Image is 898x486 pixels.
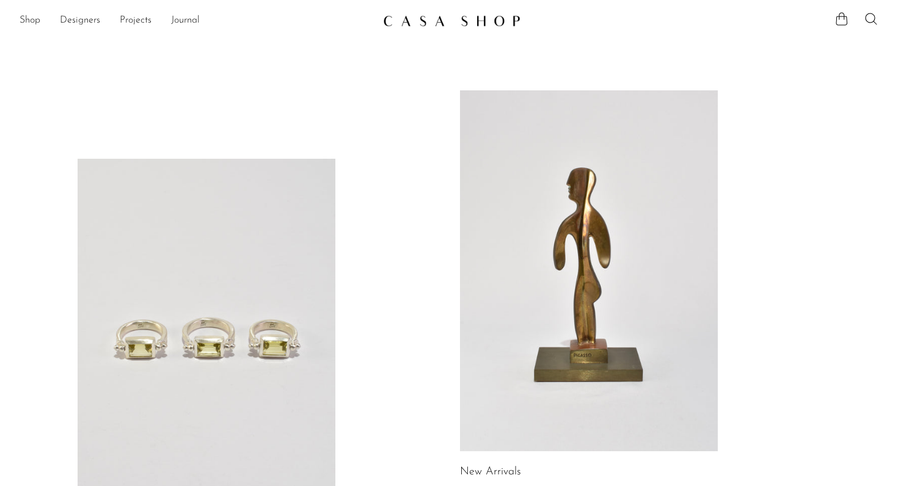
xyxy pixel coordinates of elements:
[20,13,40,29] a: Shop
[460,466,521,477] a: New Arrivals
[60,13,100,29] a: Designers
[171,13,200,29] a: Journal
[20,10,373,31] nav: Desktop navigation
[20,10,373,31] ul: NEW HEADER MENU
[120,13,151,29] a: Projects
